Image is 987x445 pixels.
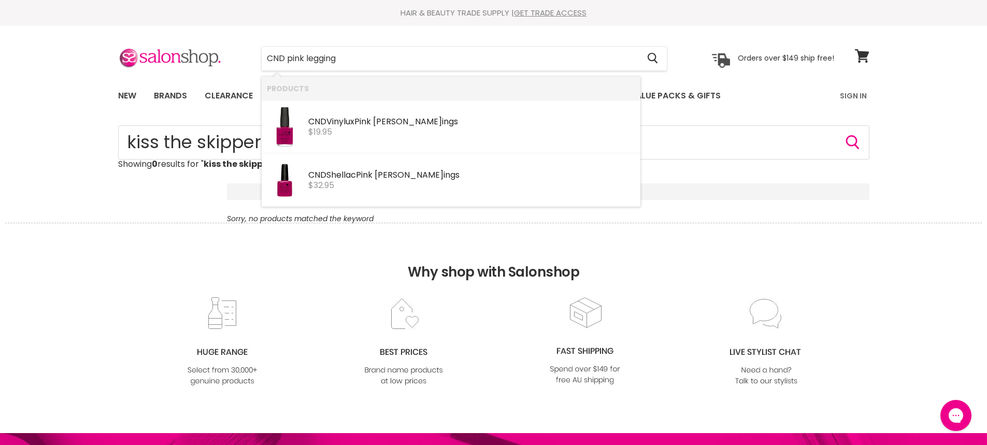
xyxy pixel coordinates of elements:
form: Product [261,46,667,71]
b: CND [308,116,326,127]
img: prices.jpg [362,297,446,387]
b: Pink [356,169,373,181]
button: Search [845,134,861,151]
b: [PERSON_NAME] [373,116,442,127]
button: Search [639,47,667,70]
nav: Main [105,81,882,111]
em: Sorry, no products matched the keyword [227,213,374,224]
img: pink-leggings-vinylux_200x.jpg [270,105,299,149]
div: Vinylux ings [308,117,635,128]
img: fast.jpg [543,296,627,386]
div: Shellac ings [308,170,635,181]
b: CND [308,169,326,181]
h2: Why shop with Salonshop [5,223,982,296]
a: GET TRADE ACCESS [514,7,587,18]
a: Brands [146,85,195,107]
img: chat_c0a1c8f7-3133-4fc6-855f-7264552747f6.jpg [724,297,808,387]
li: Products [262,77,640,100]
strong: kiss the skipper [204,158,271,170]
a: Sign In [834,85,873,107]
a: Value Packs & Gifts [622,85,728,107]
p: Showing results for " " [118,160,869,169]
li: Products: CND Vinylux Pink Leggings [262,100,640,153]
iframe: Gorgias live chat messenger [935,396,977,435]
img: range2_8cf790d4-220e-469f-917d-a18fed3854b6.jpg [180,297,264,387]
ul: Main menu [110,81,781,111]
p: Orders over $149 ship free! [738,53,834,63]
span: $19.95 [308,126,332,138]
img: pink-leggings_200x.jpg [270,159,299,202]
div: HAIR & BEAUTY TRADE SUPPLY | [105,8,882,18]
li: Products: CND Shellac Pink Leggings [262,153,640,207]
input: Search [118,125,869,160]
span: $32.95 [308,179,334,191]
b: [PERSON_NAME] [375,169,444,181]
form: Product [118,125,869,160]
a: New [110,85,144,107]
strong: 0 [152,158,158,170]
input: Search [262,47,639,70]
a: Clearance [197,85,261,107]
b: Pink [354,116,371,127]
